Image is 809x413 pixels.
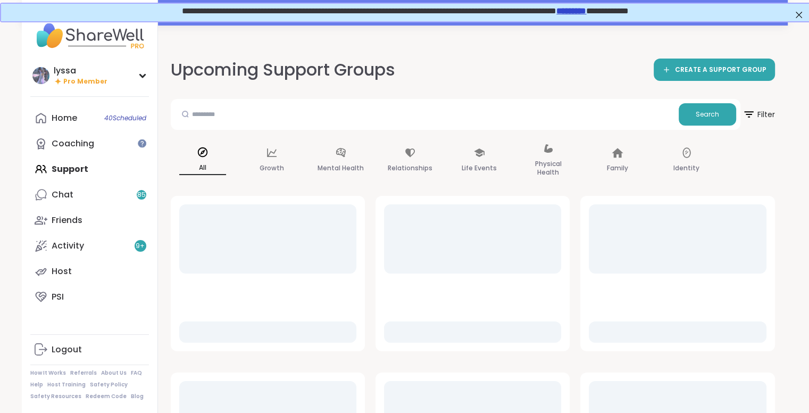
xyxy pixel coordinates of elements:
a: Referrals [70,369,97,377]
div: PSI [52,291,64,303]
span: Pro Member [63,77,107,86]
span: 85 [137,191,146,200]
div: Activity [52,240,84,252]
div: Friends [52,214,82,226]
a: About Us [101,369,127,377]
p: Identity [673,162,699,175]
p: Mental Health [318,162,364,175]
span: 40 Scheduled [104,114,146,122]
a: Blog [131,393,144,400]
div: Home [52,112,77,124]
a: Home40Scheduled [30,105,149,131]
button: Filter [743,99,775,130]
p: Life Events [462,162,497,175]
img: lyssa [32,67,49,84]
a: Safety Resources [30,393,81,400]
span: Filter [743,102,775,127]
a: Activity9+ [30,233,149,259]
div: Host [52,266,72,277]
button: Search [679,103,736,126]
img: ShareWell Nav Logo [30,17,149,54]
a: PSI [30,284,149,310]
span: 9 + [136,242,145,251]
p: Family [607,162,628,175]
a: Friends [30,208,149,233]
div: Coaching [52,138,94,150]
p: Growth [260,162,284,175]
span: Search [696,110,719,119]
a: Logout [30,337,149,362]
a: Coaching [30,131,149,156]
div: Logout [52,344,82,356]
a: Help [30,381,43,389]
iframe: Spotlight [138,139,146,147]
div: lyssa [54,65,107,77]
p: All [179,161,226,175]
iframe: Spotlight [399,64,407,72]
a: Host Training [47,381,86,389]
a: Redeem Code [86,393,127,400]
p: Relationships [388,162,432,175]
span: CREATE A SUPPORT GROUP [675,65,766,75]
h2: Upcoming Support Groups [171,58,404,82]
div: Chat [52,189,73,201]
a: Host [30,259,149,284]
a: How It Works [30,369,66,377]
a: Safety Policy [90,381,128,389]
p: Physical Health [525,158,572,179]
a: CREATE A SUPPORT GROUP [654,59,775,81]
a: Chat85 [30,182,149,208]
a: FAQ [131,369,142,377]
